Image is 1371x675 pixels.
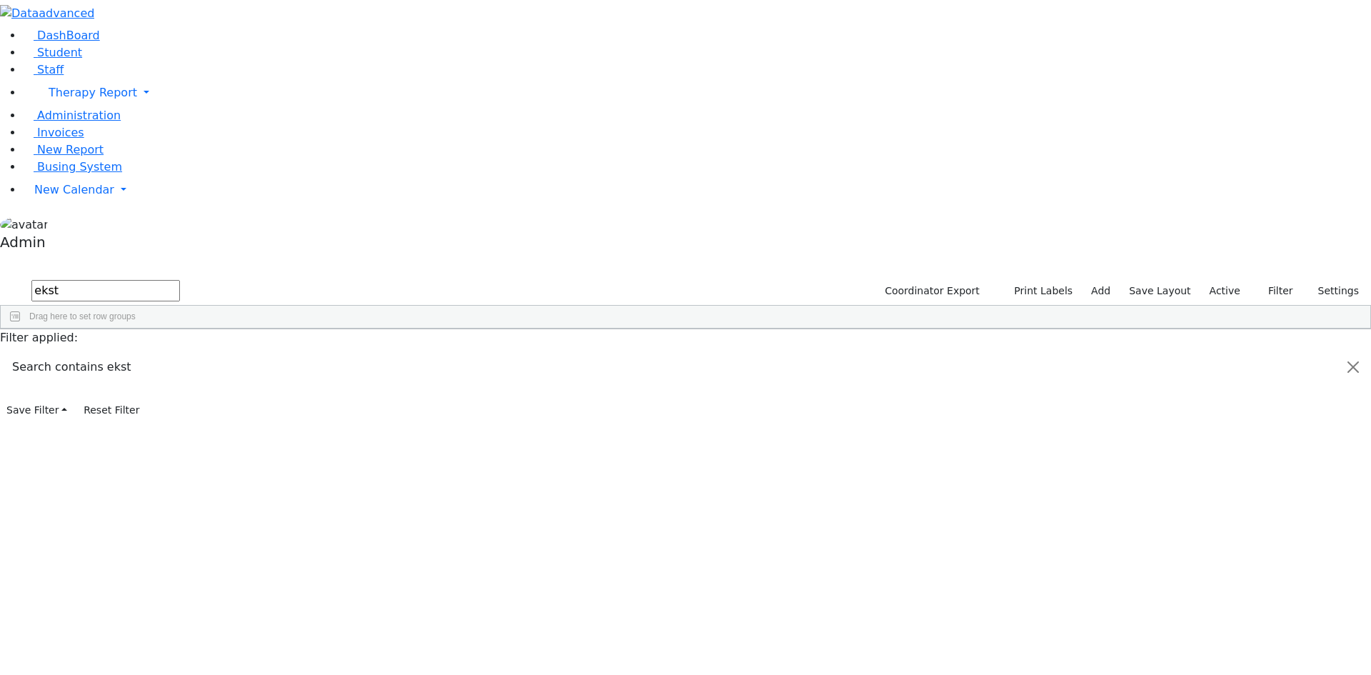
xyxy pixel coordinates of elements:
a: Student [23,46,82,59]
button: Reset Filter [77,399,146,421]
span: Student [37,46,82,59]
a: New Calendar [23,176,1371,204]
button: Print Labels [998,280,1079,302]
a: DashBoard [23,29,100,42]
button: Close [1336,347,1370,387]
button: Settings [1300,280,1365,302]
a: New Report [23,143,104,156]
label: Active [1203,280,1247,302]
button: Save Layout [1123,280,1197,302]
input: Search [31,280,180,301]
span: New Calendar [34,183,114,196]
button: Filter [1250,280,1300,302]
a: Add [1085,280,1117,302]
a: Therapy Report [23,79,1371,107]
a: Busing System [23,160,122,174]
button: Coordinator Export [875,280,986,302]
span: Administration [37,109,121,122]
span: Staff [37,63,64,76]
span: DashBoard [37,29,100,42]
a: Staff [23,63,64,76]
span: Invoices [37,126,84,139]
a: Administration [23,109,121,122]
span: New Report [37,143,104,156]
span: Busing System [37,160,122,174]
span: Drag here to set row groups [29,311,136,321]
span: Therapy Report [49,86,137,99]
a: Invoices [23,126,84,139]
